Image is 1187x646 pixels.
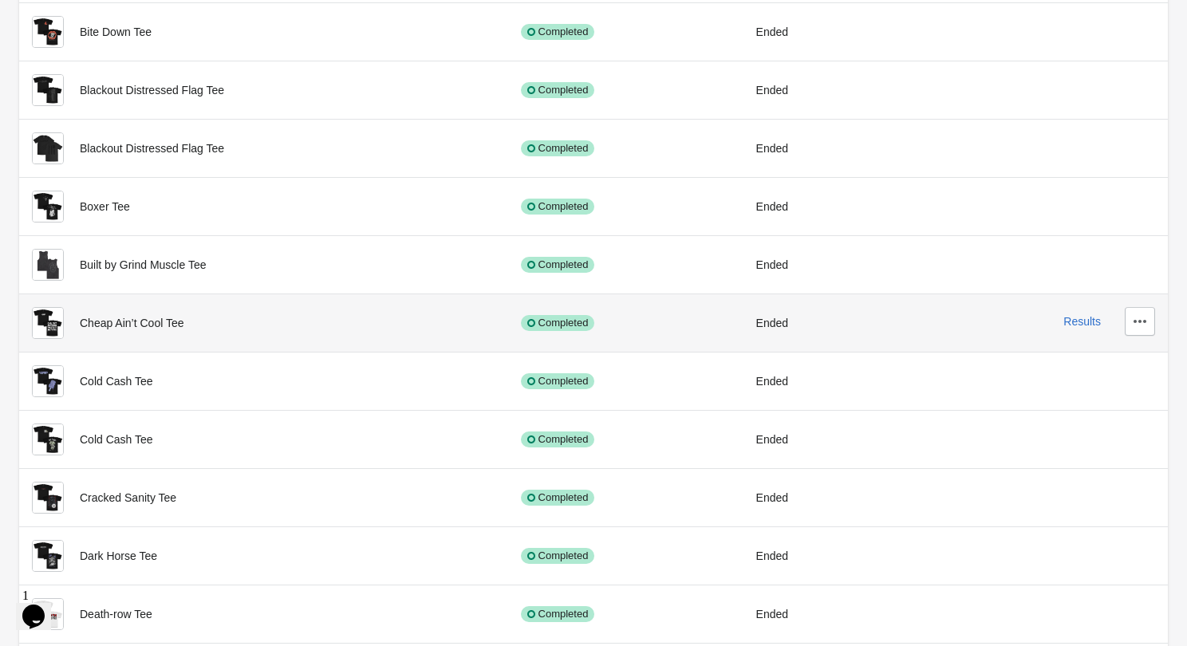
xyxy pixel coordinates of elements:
[756,74,877,106] div: Ended
[756,423,877,455] div: Ended
[32,423,491,455] div: Cold Cash Tee
[756,365,877,397] div: Ended
[521,606,595,622] div: Completed
[32,598,491,630] div: Death-row Tee
[32,307,491,339] div: Cheap Ain’t Cool Tee
[521,24,595,40] div: Completed
[32,249,491,281] div: Built by Grind Muscle Tee
[756,249,877,281] div: Ended
[756,598,877,630] div: Ended
[32,482,491,514] div: Cracked Sanity Tee
[1063,315,1101,328] button: Results
[521,140,595,156] div: Completed
[521,431,595,447] div: Completed
[32,191,491,223] div: Boxer Tee
[521,315,595,331] div: Completed
[756,307,877,339] div: Ended
[16,582,67,630] iframe: chat widget
[521,373,595,389] div: Completed
[756,191,877,223] div: Ended
[521,490,595,506] div: Completed
[756,132,877,164] div: Ended
[32,74,491,106] div: Blackout Distressed Flag Tee
[521,257,595,273] div: Completed
[521,82,595,98] div: Completed
[32,132,491,164] div: Blackout Distressed Flag Tee
[32,540,491,572] div: Dark Horse Tee
[756,540,877,572] div: Ended
[32,16,491,48] div: Bite Down Tee
[756,482,877,514] div: Ended
[32,365,491,397] div: Cold Cash Tee
[521,199,595,215] div: Completed
[756,16,877,48] div: Ended
[521,548,595,564] div: Completed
